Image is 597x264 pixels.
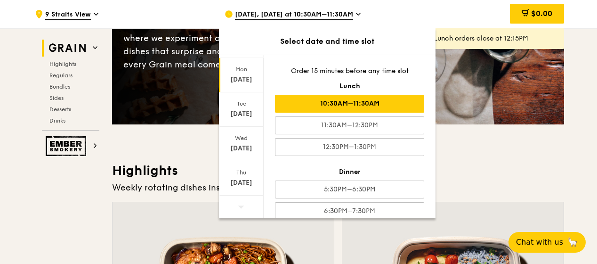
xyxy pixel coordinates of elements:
[235,10,353,20] span: [DATE], [DATE] at 10:30AM–11:30AM
[275,95,424,113] div: 10:30AM–11:30AM
[275,116,424,134] div: 11:30AM–12:30PM
[123,5,338,71] div: The Grain that loves to play. With ingredients. Flavours. Food. The kitchen is our happy place, w...
[46,40,89,57] img: Grain web logo
[49,83,70,90] span: Bundles
[220,169,262,176] div: Thu
[275,202,424,220] div: 6:30PM–7:30PM
[112,162,564,179] h3: Highlights
[220,75,262,84] div: [DATE]
[220,109,262,119] div: [DATE]
[49,72,73,79] span: Regulars
[220,144,262,153] div: [DATE]
[46,136,89,156] img: Ember Smokery web logo
[275,82,424,91] div: Lunch
[531,9,552,18] span: $0.00
[49,117,65,124] span: Drinks
[220,66,262,73] div: Mon
[275,181,424,198] div: 5:30PM–6:30PM
[49,106,71,113] span: Desserts
[219,36,436,47] div: Select date and time slot
[220,100,262,107] div: Tue
[220,134,262,142] div: Wed
[275,138,424,156] div: 12:30PM–1:30PM
[49,95,64,101] span: Sides
[567,237,578,248] span: 🦙
[434,34,557,43] div: Lunch orders close at 12:15PM
[516,237,563,248] span: Chat with us
[508,232,586,253] button: Chat with us🦙
[275,66,424,76] div: Order 15 minutes before any time slot
[49,61,76,67] span: Highlights
[220,178,262,188] div: [DATE]
[275,167,424,177] div: Dinner
[45,10,91,20] span: 9 Straits View
[112,181,564,194] div: Weekly rotating dishes inspired by flavours from around the world.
